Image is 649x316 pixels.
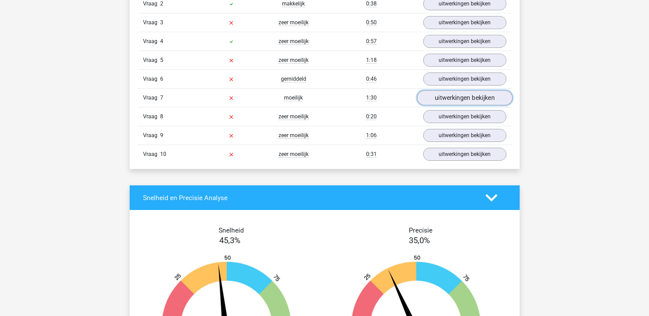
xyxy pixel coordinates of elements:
[278,132,309,139] span: zeer moeilijk
[366,19,377,26] span: 0:50
[160,94,163,101] span: 7
[143,113,160,121] span: Vraag
[366,57,377,64] span: 1:18
[423,35,506,48] a: uitwerkingen bekijken
[143,94,160,102] span: Vraag
[284,94,303,101] span: moeilijk
[423,16,506,29] a: uitwerkingen bekijken
[143,75,160,83] span: Vraag
[423,73,506,85] a: uitwerkingen bekijken
[160,38,163,44] span: 4
[423,54,506,67] a: uitwerkingen bekijken
[366,113,377,120] span: 0:20
[333,226,509,234] h4: Precisie
[160,132,163,139] span: 9
[278,151,309,158] span: zeer moeilijk
[160,151,166,157] span: 10
[143,131,160,140] span: Vraag
[160,76,163,82] span: 6
[143,150,160,158] span: Vraag
[143,37,160,45] span: Vraag
[278,113,309,120] span: zeer moeilijk
[366,151,377,158] span: 0:31
[366,76,377,82] span: 0:46
[278,57,309,64] span: zeer moeilijk
[417,91,512,106] a: uitwerkingen bekijken
[423,129,506,142] a: uitwerkingen bekijken
[143,226,320,234] h4: Snelheid
[409,236,430,245] span: 35,0%
[219,236,241,245] span: 45,3%
[143,56,160,64] span: Vraag
[282,0,305,7] span: makkelijk
[160,0,163,7] span: 2
[423,148,506,161] a: uitwerkingen bekijken
[143,18,160,27] span: Vraag
[278,38,309,45] span: zeer moeilijk
[160,113,163,120] span: 8
[423,110,506,123] a: uitwerkingen bekijken
[160,19,163,26] span: 3
[366,132,377,139] span: 1:06
[366,0,377,7] span: 0:38
[366,94,377,101] span: 1:30
[143,194,475,202] h4: Snelheid en Precisie Analyse
[366,38,377,45] span: 0:57
[160,57,163,63] span: 5
[278,19,309,26] span: zeer moeilijk
[281,76,306,82] span: gemiddeld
